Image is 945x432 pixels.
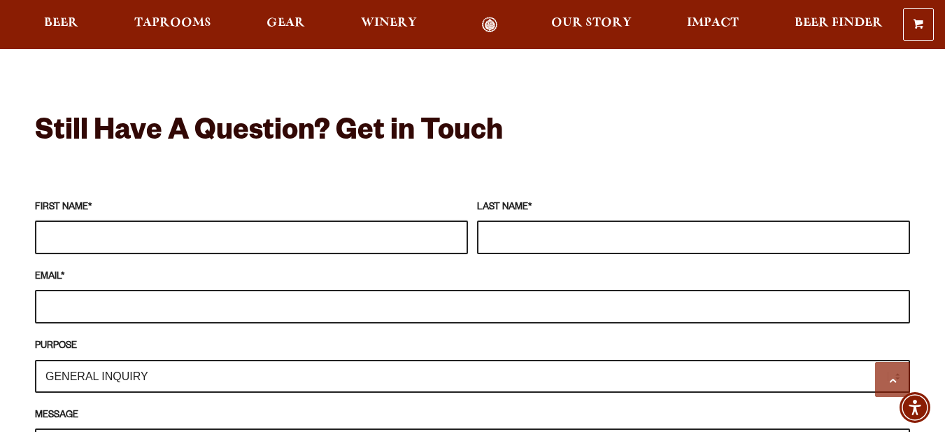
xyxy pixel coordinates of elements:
[35,117,910,151] h2: Still Have A Question? Get in Touch
[352,17,426,33] a: Winery
[528,203,532,213] abbr: required
[35,200,468,216] label: FIRST NAME
[464,17,516,33] a: Odell Home
[678,17,748,33] a: Impact
[61,272,64,282] abbr: required
[361,18,417,29] span: Winery
[542,17,641,33] a: Our Story
[477,200,910,216] label: LAST NAME
[35,408,910,424] label: MESSAGE
[257,17,314,33] a: Gear
[35,270,910,285] label: EMAIL
[88,203,92,213] abbr: required
[35,339,910,354] label: PURPOSE
[786,17,892,33] a: Beer Finder
[44,18,78,29] span: Beer
[795,18,883,29] span: Beer Finder
[134,18,211,29] span: Taprooms
[551,18,632,29] span: Our Story
[875,362,910,397] a: Scroll to top
[900,392,930,423] div: Accessibility Menu
[267,18,305,29] span: Gear
[687,18,739,29] span: Impact
[125,17,220,33] a: Taprooms
[35,17,87,33] a: Beer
